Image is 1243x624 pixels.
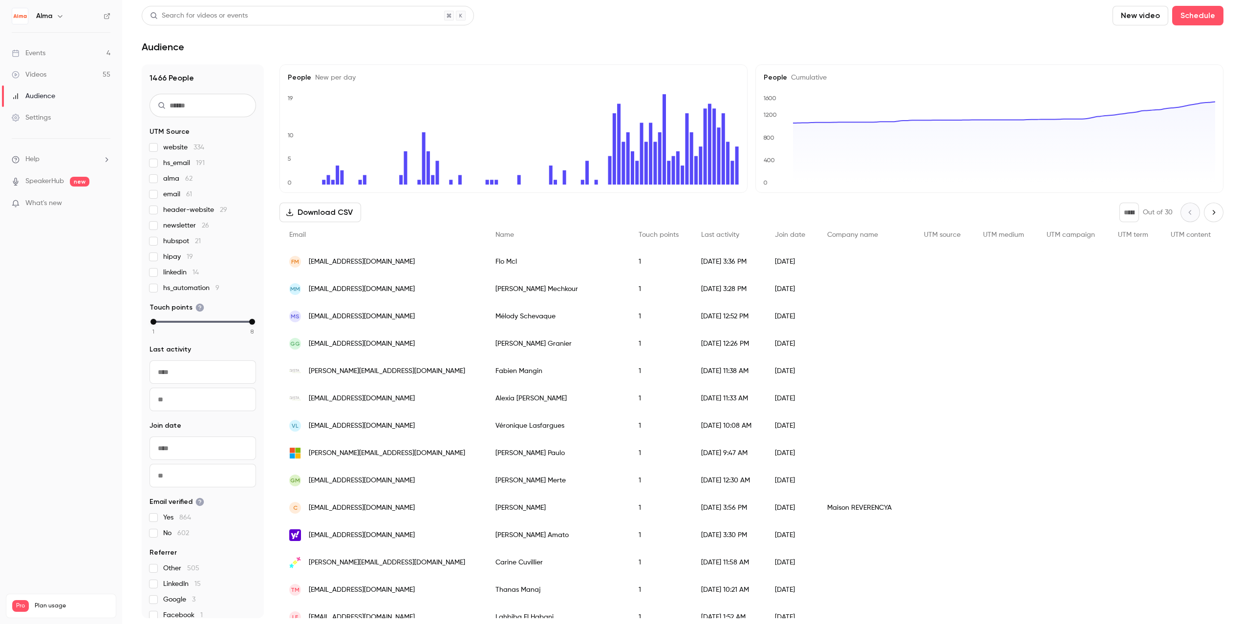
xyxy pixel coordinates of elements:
div: Maison REVERENCYA [817,494,914,521]
div: [PERSON_NAME] Paulo [486,439,629,467]
span: GM [290,476,300,485]
div: [DATE] 3:36 PM [691,248,765,275]
span: new [70,177,89,187]
div: [DATE] [765,248,817,275]
div: 1 [629,275,691,303]
div: max [249,319,255,325]
span: [PERSON_NAME][EMAIL_ADDRESS][DOMAIN_NAME] [309,448,465,458]
p: Out of 30 [1143,208,1173,217]
text: 0 [763,179,768,186]
span: FM [291,257,299,266]
span: hipay [163,252,193,262]
div: [PERSON_NAME] Mechkour [486,275,629,303]
span: [EMAIL_ADDRESS][DOMAIN_NAME] [309,585,415,595]
span: 505 [187,565,199,572]
span: VL [292,421,299,430]
span: linkedin [163,268,199,277]
span: 14 [193,269,199,276]
span: Pro [12,600,29,612]
div: Thanas Manaj [486,576,629,603]
div: Carine Cuvillier [486,549,629,576]
span: [EMAIL_ADDRESS][DOMAIN_NAME] [309,312,415,322]
span: UTM term [1118,231,1148,238]
div: [DATE] 11:33 AM [691,385,765,412]
span: Plan usage [35,602,110,610]
div: 1 [629,494,691,521]
div: [DATE] 10:21 AM [691,576,765,603]
button: Next page [1204,203,1223,222]
span: 9 [215,285,219,291]
span: [EMAIL_ADDRESS][DOMAIN_NAME] [309,503,415,513]
div: [DATE] [765,521,817,549]
div: [DATE] [765,412,817,439]
span: 29 [220,207,227,213]
div: Alexia [PERSON_NAME] [486,385,629,412]
span: header-website [163,205,227,215]
div: Véronique Lasfargues [486,412,629,439]
h5: People [764,73,1215,83]
span: 62 [185,175,193,182]
span: [PERSON_NAME][EMAIL_ADDRESS][DOMAIN_NAME] [309,558,465,568]
span: hs_email [163,158,205,168]
span: [EMAIL_ADDRESS][DOMAIN_NAME] [309,339,415,349]
div: 1 [629,412,691,439]
h5: People [288,73,739,83]
span: 1 [200,612,203,619]
li: help-dropdown-opener [12,154,110,165]
span: MS [291,312,300,321]
span: hubspot [163,236,201,246]
span: 191 [196,160,205,166]
span: 21 [195,238,201,245]
div: [DATE] 3:30 PM [691,521,765,549]
button: New video [1113,6,1168,25]
text: 10 [287,132,294,139]
div: 1 [629,439,691,467]
div: 1 [629,357,691,385]
span: Touch points [150,303,204,312]
div: 1 [629,521,691,549]
button: Schedule [1172,6,1223,25]
div: [DATE] [765,549,817,576]
div: [DATE] 11:58 AM [691,549,765,576]
span: UTM content [1171,231,1211,238]
span: [EMAIL_ADDRESS][DOMAIN_NAME] [309,394,415,404]
div: Fabien Mangin [486,357,629,385]
span: Email verified [150,497,204,507]
div: Mélody Schevaque [486,303,629,330]
div: [PERSON_NAME] [486,494,629,521]
div: [DATE] 10:08 AM [691,412,765,439]
span: Last activity [701,231,739,238]
div: Audience [12,91,55,101]
div: 1 [629,467,691,494]
span: What's new [25,198,62,208]
text: 1600 [763,95,776,102]
img: outlook.fr [289,447,301,459]
span: TM [291,585,300,594]
div: [PERSON_NAME] Amato [486,521,629,549]
span: [EMAIL_ADDRESS][DOMAIN_NAME] [309,257,415,267]
span: Facebook [163,610,203,620]
span: [EMAIL_ADDRESS][DOMAIN_NAME] [309,476,415,486]
span: email [163,189,192,199]
div: min [150,319,156,325]
span: [PERSON_NAME][EMAIL_ADDRESS][DOMAIN_NAME] [309,366,465,376]
span: 334 [193,144,204,151]
h1: Audience [142,41,184,53]
span: UTM medium [983,231,1024,238]
text: 800 [763,134,774,141]
span: C [293,503,298,512]
span: MM [290,285,300,293]
div: Videos [12,70,46,80]
span: Touch points [639,231,679,238]
span: Cumulative [787,74,827,81]
span: hs_automation [163,283,219,293]
text: 19 [287,95,293,102]
iframe: Noticeable Trigger [99,199,110,208]
div: 1 [629,549,691,576]
span: 1 [152,327,154,336]
div: [DATE] 12:52 PM [691,303,765,330]
div: [DATE] [765,357,817,385]
text: 0 [287,179,292,186]
div: [DATE] [765,303,817,330]
div: [DATE] 3:28 PM [691,275,765,303]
